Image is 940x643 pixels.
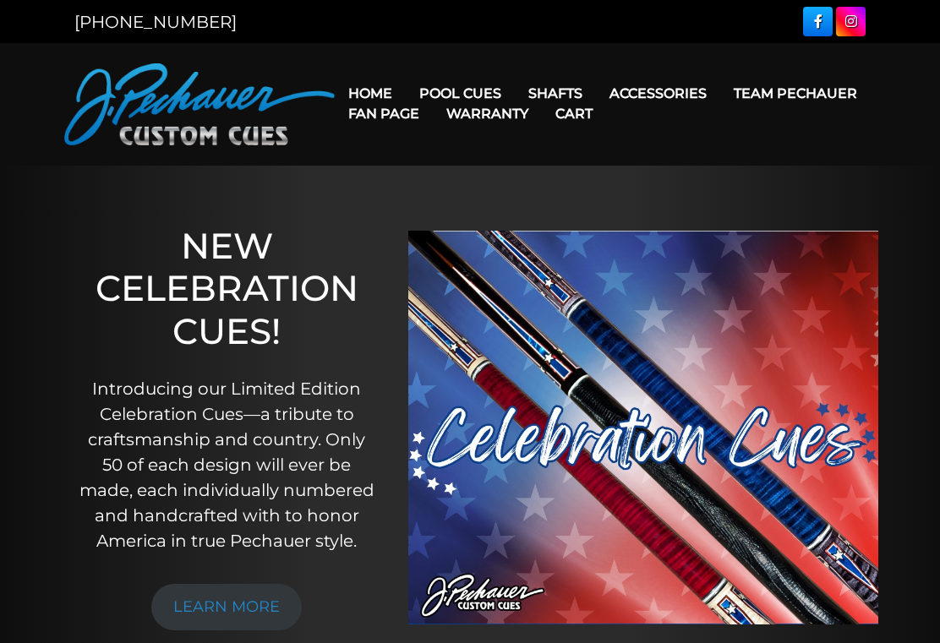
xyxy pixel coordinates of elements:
h1: NEW CELEBRATION CUES! [79,225,374,352]
a: Home [335,72,406,115]
p: Introducing our Limited Edition Celebration Cues—a tribute to craftsmanship and country. Only 50 ... [79,376,374,553]
a: Accessories [596,72,720,115]
a: Team Pechauer [720,72,871,115]
a: Pool Cues [406,72,515,115]
a: Cart [542,92,606,135]
a: [PHONE_NUMBER] [74,12,237,32]
a: Shafts [515,72,596,115]
a: Warranty [433,92,542,135]
img: Pechauer Custom Cues [64,63,335,145]
a: LEARN MORE [151,584,302,630]
a: Fan Page [335,92,433,135]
